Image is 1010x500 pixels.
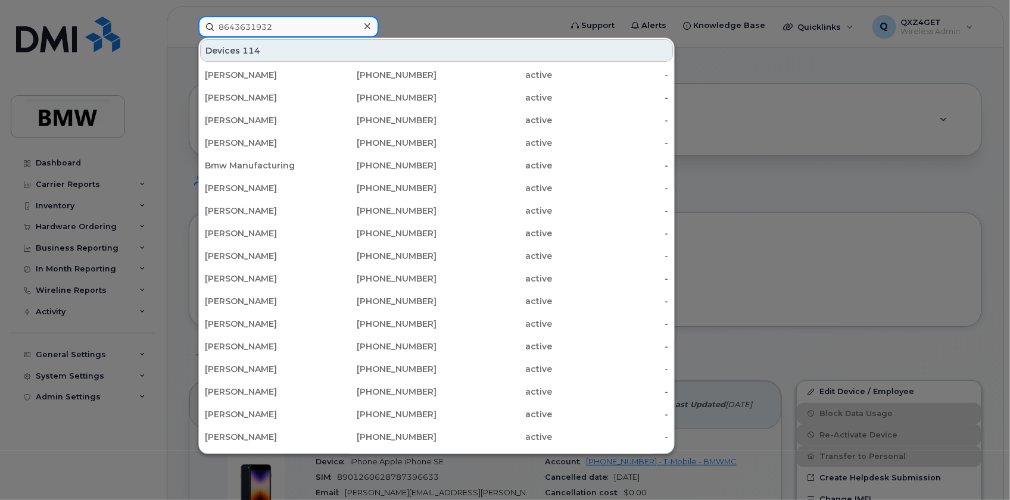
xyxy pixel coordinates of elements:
div: [PHONE_NUMBER] [321,92,437,104]
a: [PERSON_NAME][PHONE_NUMBER]active- [200,132,673,154]
div: - [553,295,669,307]
div: [PERSON_NAME] [205,408,321,420]
div: - [553,92,669,104]
div: [PERSON_NAME] [205,363,321,375]
div: active [437,363,553,375]
div: [PHONE_NUMBER] [321,431,437,443]
div: active [437,137,553,149]
div: [PHONE_NUMBER] [321,182,437,194]
div: - [553,160,669,171]
div: active [437,386,553,398]
a: [PERSON_NAME][PHONE_NUMBER]active- [200,200,673,221]
div: [PHONE_NUMBER] [321,363,437,375]
div: [PERSON_NAME] [205,431,321,443]
div: [PHONE_NUMBER] [321,69,437,81]
div: [PHONE_NUMBER] [321,250,437,262]
div: Bmw Manufacturing [205,160,321,171]
div: [PERSON_NAME] [205,69,321,81]
a: [PERSON_NAME][PHONE_NUMBER]active- [200,245,673,267]
div: - [553,205,669,217]
div: active [437,431,553,443]
div: [PHONE_NUMBER] [321,160,437,171]
div: - [553,386,669,398]
div: Devices [200,39,673,62]
div: active [437,205,553,217]
a: [PERSON_NAME][PHONE_NUMBER]active- [200,268,673,289]
div: [PERSON_NAME] [205,295,321,307]
div: - [553,227,669,239]
a: [PERSON_NAME][PHONE_NUMBER]active- [200,358,673,380]
a: [PERSON_NAME][PHONE_NUMBER]active- [200,223,673,244]
div: active [437,69,553,81]
div: [PHONE_NUMBER] [321,227,437,239]
div: active [437,92,553,104]
a: [PERSON_NAME][PHONE_NUMBER]active- [200,381,673,402]
div: - [553,273,669,285]
div: active [437,408,553,420]
div: active [437,318,553,330]
div: [PERSON_NAME] [205,114,321,126]
div: active [437,295,553,307]
div: [PHONE_NUMBER] [321,273,437,285]
a: [PERSON_NAME][PHONE_NUMBER]active- [200,110,673,131]
div: [PERSON_NAME] [205,92,321,104]
div: [PERSON_NAME] [205,137,321,149]
div: - [553,137,669,149]
div: active [437,227,553,239]
div: [PHONE_NUMBER] [321,386,437,398]
a: [PERSON_NAME][PHONE_NUMBER]active- [200,177,673,199]
div: [PERSON_NAME] [205,340,321,352]
div: [PERSON_NAME] [205,318,321,330]
div: [PERSON_NAME] [205,182,321,194]
a: [PERSON_NAME][PHONE_NUMBER]active- [200,426,673,448]
div: [PHONE_NUMBER] [321,408,437,420]
div: active [437,340,553,352]
div: active [437,114,553,126]
div: - [553,69,669,81]
div: - [553,182,669,194]
div: - [553,408,669,420]
div: [PHONE_NUMBER] [321,318,437,330]
div: active [437,160,553,171]
a: [PERSON_NAME][PHONE_NUMBER]active- [200,449,673,470]
div: - [553,114,669,126]
div: [PHONE_NUMBER] [321,295,437,307]
div: active [437,250,553,262]
a: [PERSON_NAME][PHONE_NUMBER]active- [200,87,673,108]
div: active [437,273,553,285]
div: [PHONE_NUMBER] [321,340,437,352]
a: [PERSON_NAME][PHONE_NUMBER]active- [200,336,673,357]
iframe: Messenger Launcher [958,448,1001,491]
div: - [553,250,669,262]
div: - [553,318,669,330]
div: - [553,363,669,375]
a: [PERSON_NAME][PHONE_NUMBER]active- [200,313,673,335]
div: [PHONE_NUMBER] [321,114,437,126]
a: [PERSON_NAME][PHONE_NUMBER]active- [200,404,673,425]
div: - [553,340,669,352]
div: - [553,431,669,443]
div: [PHONE_NUMBER] [321,205,437,217]
div: [PERSON_NAME] [205,273,321,285]
div: [PERSON_NAME] [205,227,321,239]
div: [PHONE_NUMBER] [321,137,437,149]
a: Bmw Manufacturing[PHONE_NUMBER]active- [200,155,673,176]
span: 114 [242,45,260,57]
a: [PERSON_NAME][PHONE_NUMBER]active- [200,290,673,312]
div: [PERSON_NAME] [205,250,321,262]
div: active [437,182,553,194]
div: [PERSON_NAME] [205,205,321,217]
a: [PERSON_NAME][PHONE_NUMBER]active- [200,64,673,86]
div: [PERSON_NAME] [205,386,321,398]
